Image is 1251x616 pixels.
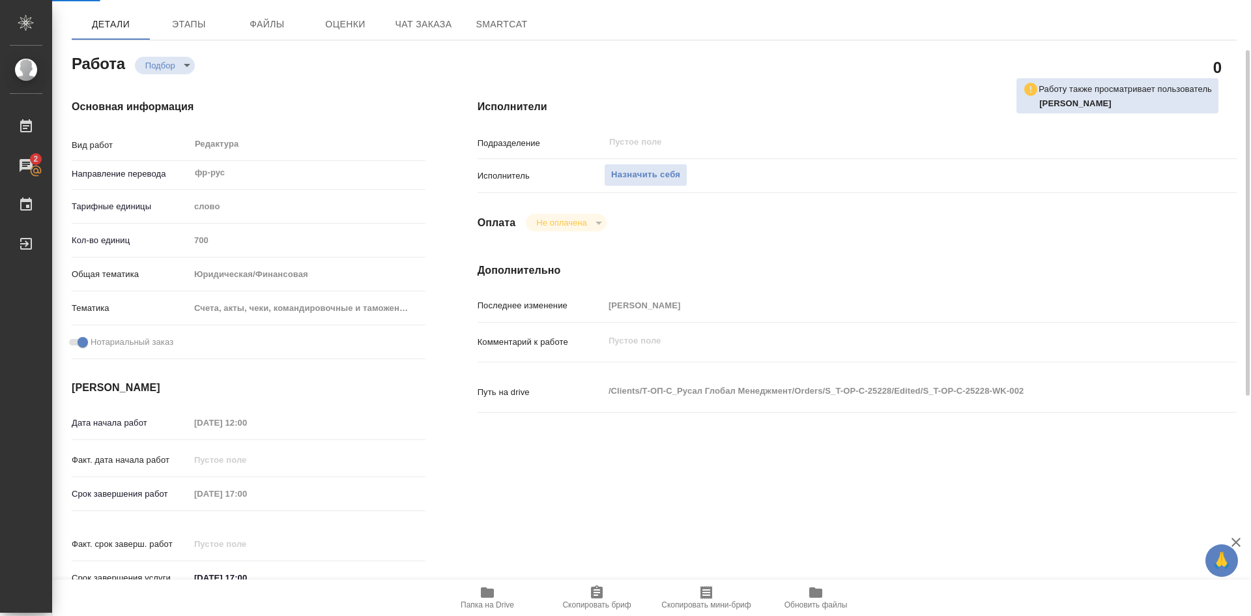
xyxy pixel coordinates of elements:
p: Подразделение [478,137,604,150]
input: Пустое поле [190,450,304,469]
span: 🙏 [1211,547,1233,574]
button: Папка на Drive [433,579,542,616]
span: Скопировать бриф [562,600,631,609]
p: Факт. срок заверш. работ [72,538,190,551]
p: Вид работ [72,139,190,152]
span: Оценки [314,16,377,33]
p: Дата начала работ [72,417,190,430]
button: Подбор [141,60,179,71]
button: Скопировать мини-бриф [652,579,761,616]
span: Папка на Drive [461,600,514,609]
span: Детали [79,16,142,33]
div: Подбор [526,214,606,231]
span: Файлы [236,16,298,33]
button: Назначить себя [604,164,687,186]
p: Кол-во единиц [72,234,190,247]
h2: Работа [72,51,125,74]
span: SmartCat [470,16,533,33]
h4: Основная информация [72,99,425,115]
h4: Оплата [478,215,516,231]
p: Тарифные единицы [72,200,190,213]
p: Журавлева Александра [1039,97,1212,110]
p: Тематика [72,302,190,315]
h4: Дополнительно [478,263,1237,278]
div: Счета, акты, чеки, командировочные и таможенные документы [190,297,425,319]
input: Пустое поле [190,413,304,432]
p: Общая тематика [72,268,190,281]
b: [PERSON_NAME] [1039,98,1112,108]
input: Пустое поле [190,484,304,503]
button: 🙏 [1205,544,1238,577]
div: слово [190,196,425,218]
p: Последнее изменение [478,299,604,312]
a: 2 [3,149,49,182]
p: Путь на drive [478,386,604,399]
button: Скопировать бриф [542,579,652,616]
p: Работу также просматривает пользователь [1039,83,1212,96]
p: Срок завершения работ [72,488,190,501]
div: Юридическая/Финансовая [190,263,425,286]
h4: [PERSON_NAME] [72,380,425,396]
p: Направление перевода [72,168,190,181]
button: Не оплачена [532,217,590,228]
input: ✎ Введи что-нибудь [190,568,304,587]
span: Скопировать мини-бриф [661,600,751,609]
span: 2 [25,153,46,166]
p: Исполнитель [478,169,604,183]
textarea: /Clients/Т-ОП-С_Русал Глобал Менеджмент/Orders/S_T-OP-C-25228/Edited/S_T-OP-C-25228-WK-002 [604,380,1173,402]
span: Нотариальный заказ [91,336,173,349]
input: Пустое поле [190,231,425,250]
button: Обновить файлы [761,579,870,616]
h4: Исполнители [478,99,1237,115]
p: Факт. дата начала работ [72,454,190,467]
input: Пустое поле [608,134,1143,150]
div: Подбор [135,57,195,74]
input: Пустое поле [604,296,1173,315]
h2: 0 [1213,56,1222,78]
input: Пустое поле [190,535,304,553]
span: Чат заказа [392,16,455,33]
span: Этапы [158,16,220,33]
p: Срок завершения услуги [72,572,190,585]
span: Назначить себя [611,168,680,183]
span: Обновить файлы [784,600,848,609]
p: Комментарий к работе [478,336,604,349]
